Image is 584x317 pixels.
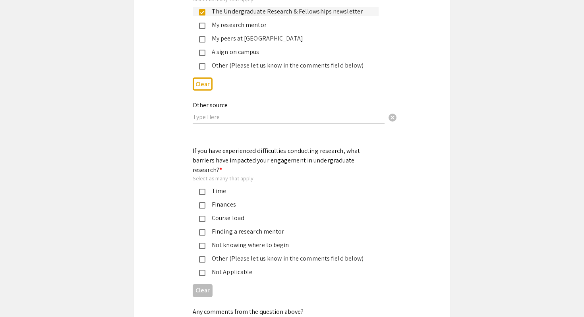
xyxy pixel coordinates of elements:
div: Other (Please let us know in the comments field below) [205,254,372,263]
mat-label: Any comments from the question above? [193,307,304,316]
div: My peers at [GEOGRAPHIC_DATA] [205,34,372,43]
button: Clear [193,284,213,297]
div: My research mentor [205,20,372,30]
div: Time [205,186,372,196]
div: Not knowing where to begin [205,240,372,250]
div: Finding a research mentor [205,227,372,236]
input: Type Here [193,113,385,121]
button: Clear [193,77,213,91]
div: The Undergraduate Research & Fellowships newsletter [205,7,372,16]
div: A sign on campus [205,47,372,57]
div: Not Applicable [205,267,372,277]
span: cancel [388,113,397,122]
mat-label: Other source [193,101,228,109]
button: Clear [385,109,400,125]
div: Select as many that apply [193,175,379,182]
mat-label: If you have experienced difficulties conducting research, what barriers have impacted your engage... [193,147,360,174]
div: Finances [205,200,372,209]
div: Course load [205,213,372,223]
div: Other (Please let us know in the comments field below) [205,61,372,70]
iframe: Chat [6,281,34,311]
